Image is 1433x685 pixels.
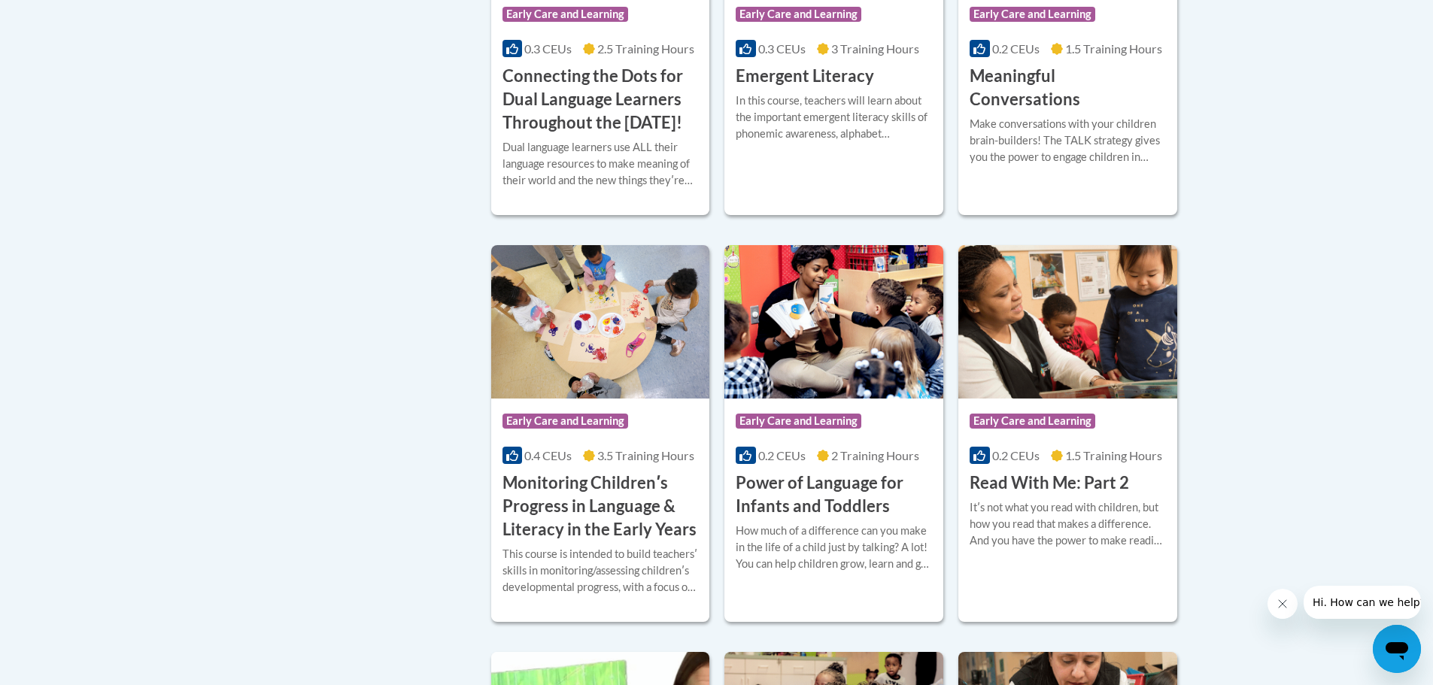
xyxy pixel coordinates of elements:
div: Make conversations with your children brain-builders! The TALK strategy gives you the power to en... [970,116,1166,165]
a: Course LogoEarly Care and Learning0.2 CEUs2 Training Hours Power of Language for Infants and Todd... [724,245,943,622]
span: Early Care and Learning [970,7,1095,22]
span: 0.2 CEUs [992,448,1040,462]
img: Course Logo [958,245,1177,399]
span: 0.3 CEUs [758,41,806,56]
span: 2 Training Hours [831,448,919,462]
div: How much of a difference can you make in the life of a child just by talking? A lot! You can help... [736,523,932,572]
span: 2.5 Training Hours [597,41,694,56]
span: 0.2 CEUs [992,41,1040,56]
div: Itʹs not what you read with children, but how you read that makes a difference. And you have the ... [970,499,1166,549]
span: 0.3 CEUs [524,41,572,56]
img: Course Logo [724,245,943,399]
h3: Power of Language for Infants and Toddlers [736,471,932,518]
span: 3 Training Hours [831,41,919,56]
span: Early Care and Learning [502,7,628,22]
img: Course Logo [491,245,710,399]
iframe: Close message [1268,589,1298,619]
a: Course LogoEarly Care and Learning0.2 CEUs1.5 Training Hours Read With Me: Part 2Itʹs not what yo... [958,245,1177,622]
h3: Emergent Literacy [736,65,874,88]
span: 0.4 CEUs [524,448,572,462]
h3: Connecting the Dots for Dual Language Learners Throughout the [DATE]! [502,65,699,134]
iframe: Button to launch messaging window [1373,625,1421,673]
a: Course LogoEarly Care and Learning0.4 CEUs3.5 Training Hours Monitoring Childrenʹs Progress in La... [491,245,710,622]
span: Early Care and Learning [736,414,861,429]
span: 3.5 Training Hours [597,448,694,462]
div: This course is intended to build teachersʹ skills in monitoring/assessing childrenʹs developmenta... [502,546,699,596]
span: Hi. How can we help? [9,11,122,23]
h3: Read With Me: Part 2 [970,471,1129,495]
span: 0.2 CEUs [758,448,806,462]
h3: Meaningful Conversations [970,65,1166,111]
div: In this course, teachers will learn about the important emergent literacy skills of phonemic awar... [736,92,932,142]
div: Dual language learners use ALL their language resources to make meaning of their world and the ne... [502,139,699,189]
span: Early Care and Learning [736,7,861,22]
span: Early Care and Learning [502,414,628,429]
span: 1.5 Training Hours [1065,41,1162,56]
span: 1.5 Training Hours [1065,448,1162,462]
h3: Monitoring Childrenʹs Progress in Language & Literacy in the Early Years [502,471,699,541]
span: Early Care and Learning [970,414,1095,429]
iframe: Message from company [1304,586,1421,619]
